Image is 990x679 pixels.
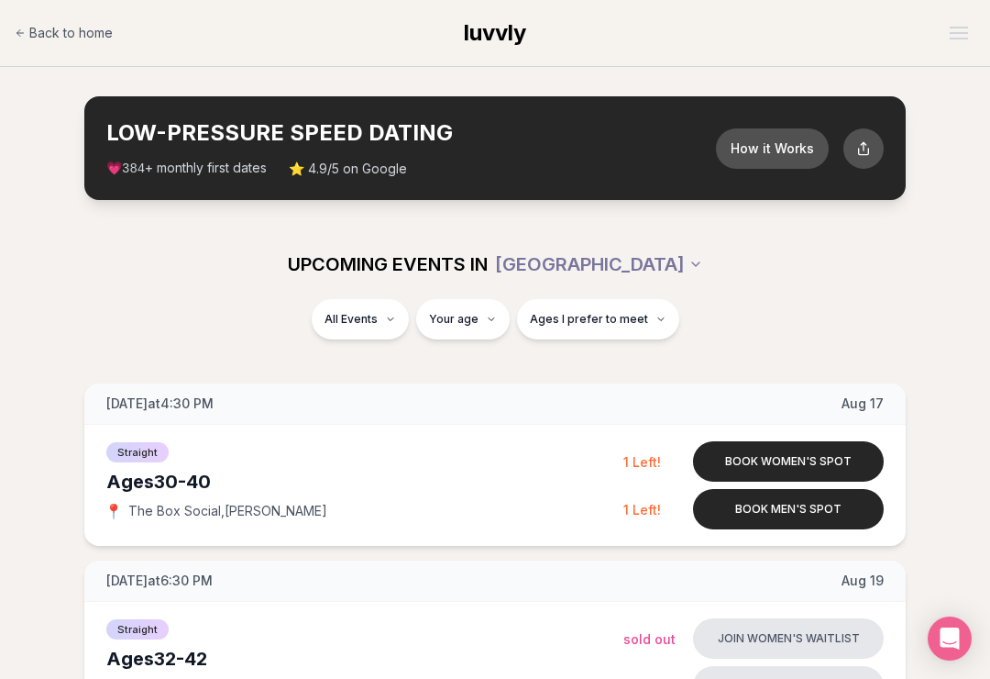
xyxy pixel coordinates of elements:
span: 💗 + monthly first dates [106,159,267,178]
h2: LOW-PRESSURE SPEED DATING [106,118,716,148]
span: 1 Left! [623,454,661,470]
span: Ages I prefer to meet [530,312,648,327]
div: Ages 30-40 [106,469,623,495]
button: Join women's waitlist [693,618,884,659]
span: UPCOMING EVENTS IN [288,251,488,277]
span: Aug 17 [841,395,884,413]
a: luvvly [464,18,526,48]
span: [DATE] at 4:30 PM [106,395,214,413]
span: Aug 19 [841,572,884,590]
button: Ages I prefer to meet [517,299,679,339]
button: Book women's spot [693,441,884,482]
span: [DATE] at 6:30 PM [106,572,213,590]
button: Book men's spot [693,489,884,529]
a: Back to home [15,15,113,51]
button: [GEOGRAPHIC_DATA] [495,244,703,284]
span: Straight [106,442,169,462]
span: The Box Social , [PERSON_NAME] [128,502,327,520]
div: Ages 32-42 [106,646,623,672]
button: Your age [416,299,510,339]
span: All Events [324,312,378,327]
button: All Events [312,299,409,339]
span: Back to home [29,24,113,42]
button: Open menu [942,19,975,47]
span: Sold Out [623,631,676,647]
span: 1 Left! [623,502,661,518]
div: Open Intercom Messenger [928,617,972,661]
span: Straight [106,619,169,640]
span: Your age [429,312,478,327]
span: 384 [122,161,145,176]
button: How it Works [716,128,829,169]
span: luvvly [464,19,526,46]
span: ⭐ 4.9/5 on Google [289,160,407,178]
span: 📍 [106,504,121,518]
